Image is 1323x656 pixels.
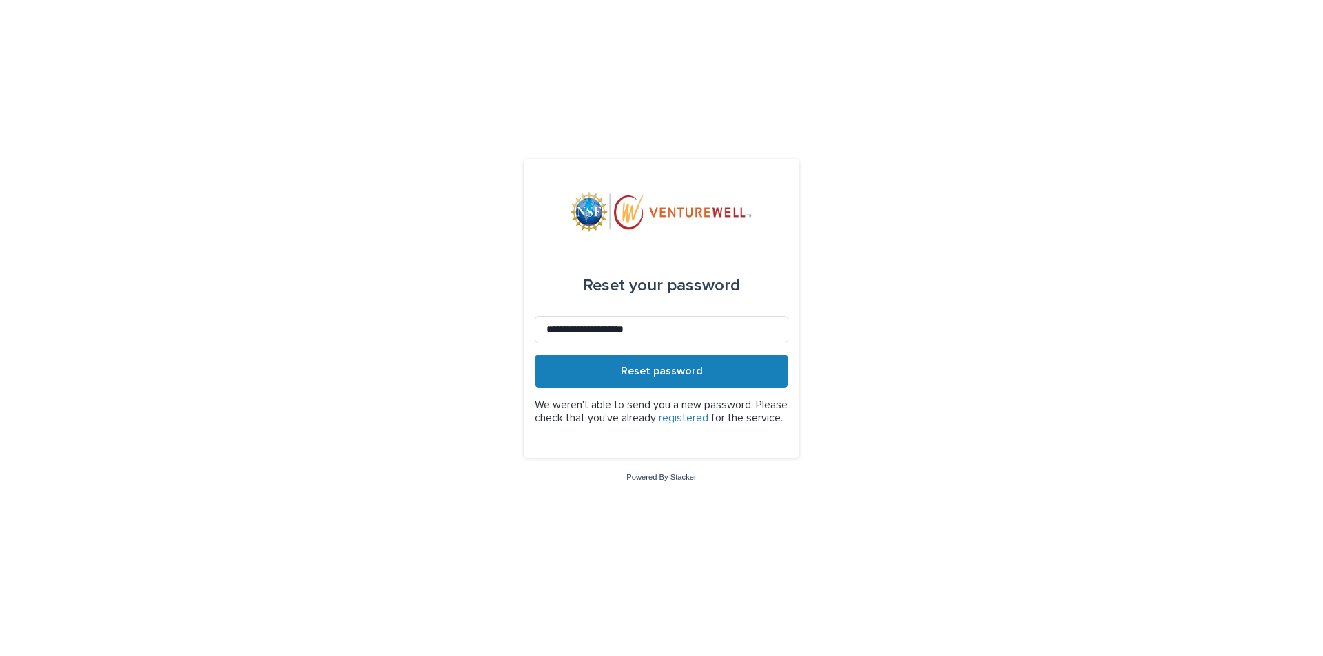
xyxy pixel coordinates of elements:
p: We weren't able to send you a new password. Please check that you've already for the service. [535,399,788,425]
a: registered [659,412,708,423]
button: Reset password [535,355,788,388]
span: Reset password [621,366,703,377]
a: Powered By Stacker [626,473,696,481]
div: Reset your password [583,266,740,305]
img: mWhVGmOKROS2pZaMU8FQ [571,192,752,233]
